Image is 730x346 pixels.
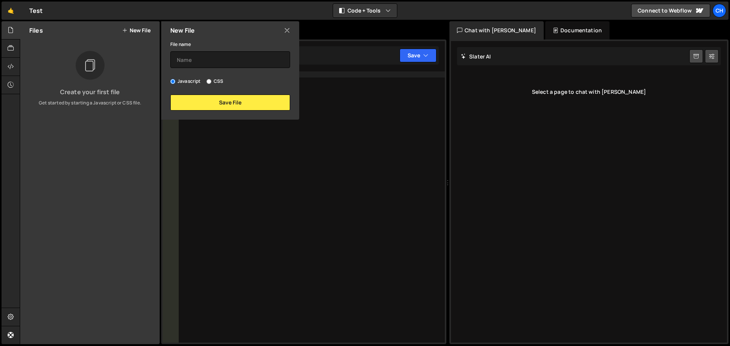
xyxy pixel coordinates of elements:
[170,26,195,35] h2: New File
[545,21,609,39] div: Documentation
[26,100,154,106] p: Get started by starting a Javascript or CSS file.
[170,77,201,85] label: Javascript
[29,26,43,35] h2: Files
[170,51,290,68] input: Name
[2,2,20,20] a: 🤙
[457,77,721,107] div: Select a page to chat with [PERSON_NAME]
[400,49,436,62] button: Save
[170,41,191,48] label: File name
[631,4,710,17] a: Connect to Webflow
[461,53,491,60] h2: Slater AI
[29,6,43,15] div: Test
[713,4,726,17] a: Ch
[206,77,223,85] label: CSS
[170,95,290,111] button: Save File
[122,27,151,33] button: New File
[170,79,175,84] input: Javascript
[206,79,211,84] input: CSS
[333,4,397,17] button: Code + Tools
[26,89,154,95] h3: Create your first file
[449,21,544,39] div: Chat with [PERSON_NAME]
